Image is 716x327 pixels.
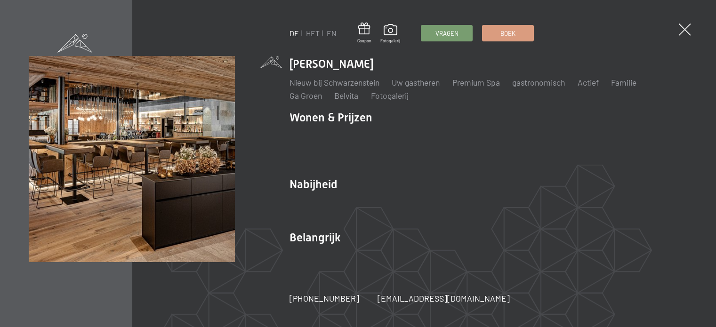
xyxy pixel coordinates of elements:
font: Coupon [357,38,371,43]
a: Ga Groen [290,90,322,101]
font: [EMAIL_ADDRESS][DOMAIN_NAME] [378,293,510,303]
a: Actief [578,77,599,88]
a: Boek [483,25,533,41]
font: Fotogalerij [380,38,400,43]
a: HET [306,29,320,38]
a: Nieuw bij Schwarzenstein [290,77,379,88]
a: [PHONE_NUMBER] [290,293,359,304]
a: Fotogalerij [371,90,409,101]
a: Familie [611,77,636,88]
img: Wellnesshotel Zuid-Tirol SCHWARZENSTEIN - Wellnessvakantie in de Alpen, wandelen en wellness [29,56,235,262]
a: Coupon [357,23,371,44]
a: Uw gastheren [392,77,440,88]
a: Fotogalerij [380,24,400,44]
a: EN [327,29,337,38]
a: DE [290,29,299,38]
a: gastronomisch [512,77,565,88]
font: [PHONE_NUMBER] [290,293,359,303]
a: Belvita [334,90,358,101]
a: Vragen [421,25,472,41]
font: Vragen [435,30,459,37]
a: Premium Spa [452,77,500,88]
a: [EMAIL_ADDRESS][DOMAIN_NAME] [378,293,510,304]
font: Boek [500,30,515,37]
